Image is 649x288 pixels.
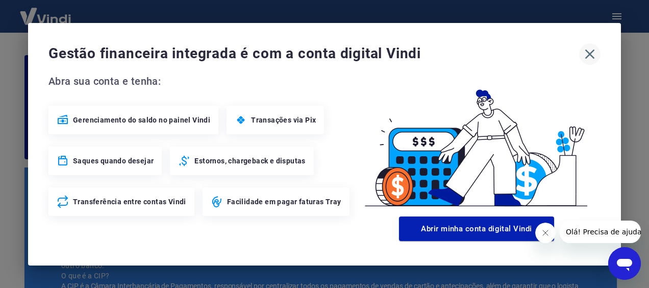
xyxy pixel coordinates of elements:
[48,43,579,64] span: Gestão financeira integrada é com a conta digital Vindi
[353,73,601,212] img: Good Billing
[6,7,86,15] span: Olá! Precisa de ajuda?
[48,73,353,89] span: Abra sua conta e tenha:
[535,223,556,243] iframe: Fechar mensagem
[73,156,154,166] span: Saques quando desejar
[608,247,641,280] iframe: Botão para abrir a janela de mensagens
[73,115,210,125] span: Gerenciamento do saldo no painel Vindi
[251,115,316,125] span: Transações via Pix
[399,217,554,241] button: Abrir minha conta digital Vindi
[560,221,641,243] iframe: Mensagem da empresa
[194,156,305,166] span: Estornos, chargeback e disputas
[73,197,186,207] span: Transferência entre contas Vindi
[227,197,341,207] span: Facilidade em pagar faturas Tray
